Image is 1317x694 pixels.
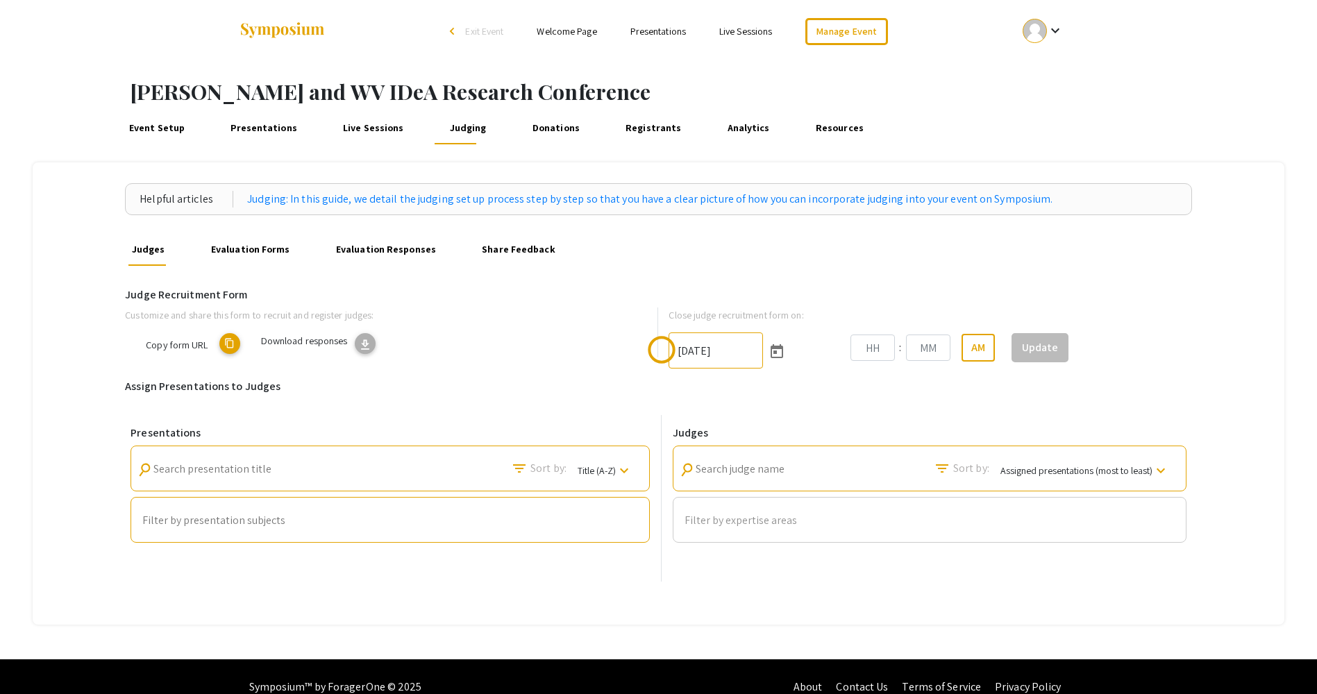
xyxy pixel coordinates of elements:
a: Presentations [630,25,686,37]
input: Minutes [906,335,950,361]
button: Expand account dropdown [1008,15,1078,46]
mat-icon: copy URL [219,333,240,354]
a: Donations [529,111,582,144]
button: Title (A-Z) [567,457,644,483]
span: Download responses [261,334,348,347]
a: Share Feedback [479,232,559,266]
input: Hours [850,335,895,361]
a: Resources [812,111,866,144]
div: Helpful articles [140,191,233,208]
mat-chip-list: Auto complete [142,511,638,530]
a: Manage Event [805,18,887,45]
mat-icon: keyboard_arrow_down [616,462,632,479]
button: Assigned presentations (most to least) [989,457,1180,483]
mat-icon: keyboard_arrow_down [1152,462,1169,479]
span: Assigned presentations (most to least) [1000,464,1152,477]
mat-icon: Search [934,460,950,477]
iframe: Chat [10,632,59,684]
label: Close judge recruitment form on: [669,307,803,323]
button: AM [962,334,995,362]
a: Event Setup [126,111,188,144]
div: arrow_back_ios [450,27,458,35]
span: Sort by: [953,460,989,477]
h1: [PERSON_NAME] and WV IDeA Research Conference [130,79,1317,104]
span: Title (A-Z) [578,464,616,477]
h6: Judge Recruitment Form [125,288,1192,301]
a: Evaluation Forms [208,232,293,266]
h6: Judges [673,426,1186,439]
a: Analytics [724,111,773,144]
a: Presentations [228,111,301,144]
mat-icon: Search [511,460,528,477]
a: Welcome Page [537,25,596,37]
a: Terms of Service [902,679,981,694]
span: Exit Event [465,25,503,37]
a: Registrants [622,111,685,144]
button: Open calendar [763,337,791,365]
mat-chip-list: Auto complete [685,511,1175,530]
span: download [358,338,372,352]
a: Live Sessions [339,111,407,144]
button: Update [1012,333,1068,362]
a: Evaluation Responses [333,232,439,266]
a: Privacy Policy [995,679,1061,694]
a: Judges [128,232,168,266]
h6: Presentations [131,426,650,439]
span: Sort by: [530,460,567,477]
mat-icon: Search [678,460,696,479]
a: Judging [446,111,489,144]
a: About [794,679,823,694]
img: Symposium by ForagerOne [239,22,326,40]
span: Copy form URL [146,338,208,351]
mat-icon: Expand account dropdown [1047,22,1064,39]
div: : [895,339,906,356]
a: Live Sessions [719,25,772,37]
h6: Assign Presentations to Judges [125,380,1192,393]
mat-icon: Search [135,460,154,479]
a: Judging: In this guide, we detail the judging set up process step by step so that you have a clea... [247,191,1052,208]
p: Customize and share this form to recruit and register judges: [125,307,635,323]
button: download [355,333,376,354]
a: Contact Us [836,679,888,694]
